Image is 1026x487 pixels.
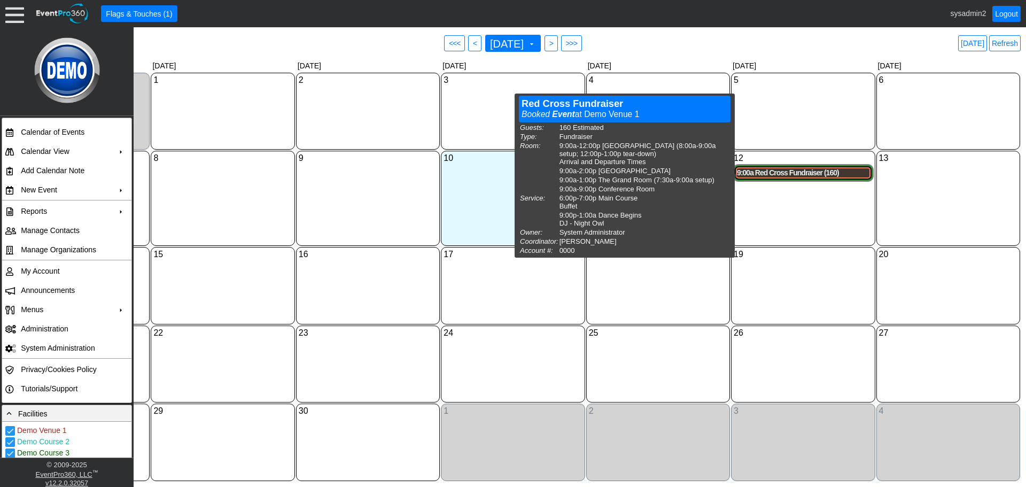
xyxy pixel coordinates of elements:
th: Account #: [520,246,558,254]
span: sysadmin2 [951,9,986,17]
div: Arrival and Departure Times [559,158,729,166]
tr: Menus [2,300,131,319]
div: Show menu [733,152,873,164]
div: Show menu [152,74,293,86]
span: > [547,38,555,49]
div: 9:00a Red Cross Fundraiser (160) [737,168,869,177]
div: Show menu [733,405,873,417]
span: < [471,38,479,49]
a: EventPro360, LLC [35,470,92,478]
div: Show menu [878,327,1019,339]
div: Show menu [152,405,293,417]
label: Demo Course 2 [15,437,69,446]
td: Announcements [17,281,112,300]
a: v12.2.0.32057 [45,480,88,487]
tr: Privacy/Cookies Policy [2,360,131,379]
td: 9:00a-9:00p Conference Room [559,185,729,193]
td: Add Calendar Note [17,161,112,180]
th: Type: [520,133,558,141]
div: Show menu [733,74,873,86]
span: <<< [447,38,463,49]
a: Logout [992,6,1021,22]
tr: System Administration [2,338,131,358]
tr: Tutorials/Support [2,379,131,398]
div: Show menu [878,405,1019,417]
div: Show menu [878,249,1019,260]
div: Show menu [588,327,728,339]
div: Show menu [733,327,873,339]
div: at Demo Venue 1 [522,109,728,120]
th: Guests: [520,123,558,132]
div: Show menu [442,74,583,86]
div: Show menu [733,249,873,260]
div: Show menu [298,327,438,339]
td: Manage Organizations [17,240,112,259]
td: Fundraiser [559,133,729,141]
span: Flags & Touches (1) [104,9,174,19]
span: [DATE] [488,38,526,49]
td: 9:00p-1:00a Dance Begins [559,211,729,227]
tr: New Event [2,180,131,199]
div: [DATE] [586,59,730,72]
sup: ™ [92,469,98,475]
div: Show menu [588,405,728,417]
td: Menus [17,300,112,319]
td: Calendar View [17,142,112,161]
label: Demo Course 3 [15,449,69,457]
div: Show menu [442,152,583,164]
div: Menu: Click or 'Crtl+M' to toggle menu open/close [5,4,24,23]
td: 6:00p-7:00p Main Course [559,194,729,210]
th: Owner: [520,228,558,236]
th: Room: [520,142,558,166]
div: Buffet [559,202,729,210]
tr: Administration [2,319,131,338]
span: Booked [522,110,550,119]
div: Show menu [152,152,293,164]
div: Show menu [442,327,583,339]
div: [DATE] [150,59,295,72]
div: [DATE] [440,59,585,72]
div: DJ - Night Owl [559,219,729,227]
div: Red Cross Fundraiser [522,98,728,109]
tr: Announcements [2,281,131,300]
td: Reports [17,202,112,221]
td: Manage Contacts [17,221,112,240]
div: Show menu [588,74,728,86]
td: New Event [17,180,112,199]
td: Administration [17,319,112,338]
td: System Administration [17,338,112,358]
td: 160 Estimated [559,123,729,132]
span: Facilities [18,409,47,418]
div: [DATE] [876,59,1021,72]
tr: Calendar View [2,142,131,161]
div: Show menu [298,152,438,164]
div: [DATE] [296,59,440,72]
th: Coordinator: [520,237,558,245]
div: Show menu [298,405,438,417]
div: Show menu [878,152,1019,164]
div: Open [519,96,730,122]
img: Logo [32,27,103,114]
tr: Manage Contacts [2,221,131,240]
span: Flags & Touches (1) [104,8,174,19]
tr: My Account [2,261,131,281]
tr: Manage Organizations [2,240,131,259]
div: Show menu [152,249,293,260]
td: Calendar of Events [17,122,112,142]
span: >>> [564,38,580,49]
td: Privacy/Cookies Policy [17,360,112,379]
a: [DATE] [958,35,987,51]
tr: Calendar of Events [2,122,131,142]
span: [DATE] [488,37,536,49]
td: 9:00a-12:00p [GEOGRAPHIC_DATA] (8:00a-9:00a setup; 12:00p-1:00p tear-down) [559,142,729,166]
td: 9:00a-2:00p [GEOGRAPHIC_DATA] [559,167,729,175]
tr: Reports [2,202,131,221]
th: Service: [520,194,558,210]
div: Show menu [152,327,293,339]
div: Show menu [878,74,1019,86]
td: System Administrator [559,228,729,236]
div: Show menu [442,249,583,260]
label: Demo Venue 1 [15,426,67,435]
